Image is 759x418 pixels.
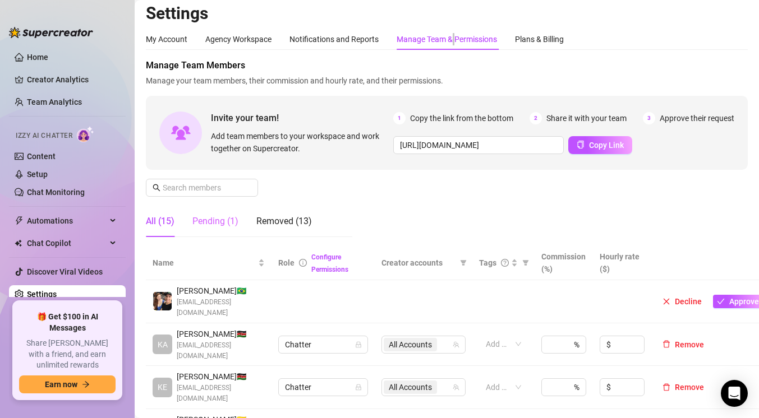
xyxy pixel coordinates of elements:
button: Earn nowarrow-right [19,375,116,393]
span: All Accounts [389,381,432,393]
span: Creator accounts [381,257,456,269]
span: Share [PERSON_NAME] with a friend, and earn unlimited rewards [19,338,116,371]
img: Samiris Alves de Melo [153,292,172,310]
span: close [663,298,670,305]
span: Chatter [285,379,361,396]
span: [EMAIL_ADDRESS][DOMAIN_NAME] [177,383,265,404]
button: Decline [658,295,706,308]
span: Tags [479,257,496,269]
span: info-circle [299,259,307,267]
a: Setup [27,170,48,179]
span: 1 [393,112,406,124]
span: filter [460,259,467,266]
span: KE [158,381,167,393]
span: filter [458,254,469,271]
th: Name [146,246,272,280]
span: All Accounts [389,338,432,351]
a: Settings [27,290,57,299]
span: question-circle [501,259,509,267]
span: Earn now [45,380,77,389]
span: arrow-right [82,380,90,388]
div: My Account [146,33,187,45]
span: filter [522,259,529,266]
span: lock [355,341,362,348]
span: [PERSON_NAME] 🇰🇪 [177,328,265,340]
div: Removed (13) [256,215,312,228]
span: Copy the link from the bottom [410,112,513,124]
div: Open Intercom Messenger [721,380,748,407]
a: Discover Viral Videos [27,267,103,276]
span: Role [278,258,295,267]
th: Commission (%) [535,246,593,280]
a: Content [27,152,56,161]
span: search [153,184,160,192]
span: Share it with your team [546,112,627,124]
span: delete [663,383,670,391]
span: Approve [729,297,759,306]
img: logo-BBDzfeDw.svg [9,27,93,38]
img: Chat Copilot [15,239,22,247]
span: Name [153,257,256,269]
div: Notifications and Reports [289,33,379,45]
span: delete [663,340,670,348]
span: team [453,384,459,391]
div: All (15) [146,215,174,228]
span: Add team members to your workspace and work together on Supercreator. [211,130,389,155]
a: Chat Monitoring [27,188,85,197]
span: thunderbolt [15,216,24,225]
span: [EMAIL_ADDRESS][DOMAIN_NAME] [177,340,265,361]
button: Remove [658,380,709,394]
span: Izzy AI Chatter [16,131,72,141]
span: Manage your team members, their commission and hourly rate, and their permissions. [146,75,748,87]
span: [PERSON_NAME] 🇧🇷 [177,285,265,297]
span: Remove [675,383,704,392]
div: Plans & Billing [515,33,564,45]
div: Agency Workspace [205,33,272,45]
span: Chatter [285,336,361,353]
span: Manage Team Members [146,59,748,72]
a: Home [27,53,48,62]
div: Pending (1) [192,215,238,228]
span: Invite your team! [211,111,393,125]
span: filter [520,254,531,271]
h2: Settings [146,3,748,24]
span: Remove [675,340,704,349]
span: 2 [530,112,542,124]
div: Manage Team & Permissions [397,33,497,45]
span: Chat Copilot [27,234,107,252]
button: Copy Link [568,136,632,154]
span: check [717,298,725,305]
a: Configure Permissions [311,253,348,273]
span: 3 [643,112,655,124]
a: Team Analytics [27,97,82,106]
th: Hourly rate ($) [593,246,651,280]
button: Remove [658,338,709,351]
span: 🎁 Get $100 in AI Messages [19,312,116,333]
a: Creator Analytics [27,71,117,89]
span: [EMAIL_ADDRESS][DOMAIN_NAME] [177,297,265,318]
span: Copy Link [589,141,624,150]
span: team [453,341,459,348]
span: copy [577,141,585,148]
span: Automations [27,212,107,230]
span: All Accounts [384,380,437,394]
span: lock [355,384,362,391]
input: Search members [163,182,242,194]
span: Decline [675,297,702,306]
img: AI Chatter [77,126,94,142]
span: All Accounts [384,338,437,351]
span: Approve their request [660,112,734,124]
span: [PERSON_NAME] 🇰🇪 [177,370,265,383]
span: KA [158,338,168,351]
